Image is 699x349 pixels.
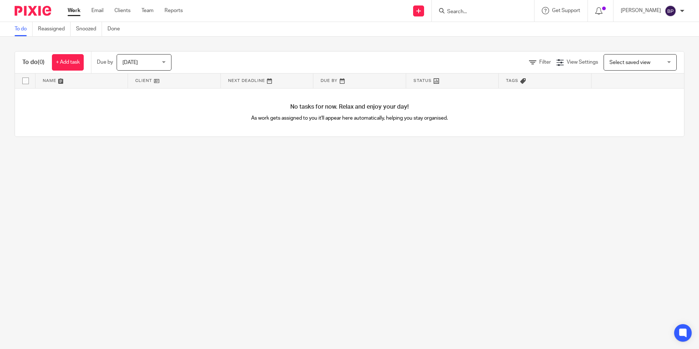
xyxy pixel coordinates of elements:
[22,59,45,66] h1: To do
[182,115,517,122] p: As work gets assigned to you it'll appear here automatically, helping you stay organised.
[97,59,113,66] p: Due by
[552,8,580,13] span: Get Support
[15,6,51,16] img: Pixie
[38,59,45,65] span: (0)
[165,7,183,14] a: Reports
[91,7,103,14] a: Email
[122,60,138,65] span: [DATE]
[506,79,518,83] span: Tags
[107,22,125,36] a: Done
[609,60,650,65] span: Select saved view
[76,22,102,36] a: Snoozed
[15,103,684,111] h4: No tasks for now. Relax and enjoy your day!
[52,54,84,71] a: + Add task
[141,7,154,14] a: Team
[665,5,676,17] img: svg%3E
[621,7,661,14] p: [PERSON_NAME]
[539,60,551,65] span: Filter
[446,9,512,15] input: Search
[15,22,33,36] a: To do
[38,22,71,36] a: Reassigned
[114,7,131,14] a: Clients
[68,7,80,14] a: Work
[567,60,598,65] span: View Settings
